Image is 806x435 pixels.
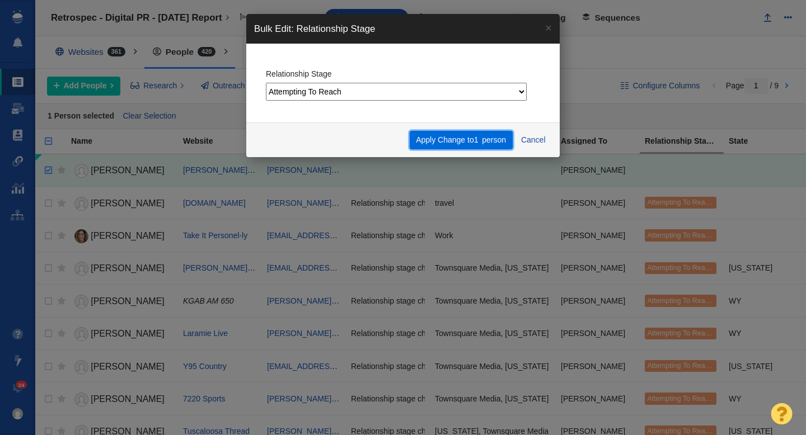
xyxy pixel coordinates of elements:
[266,69,332,79] label: Relationship Stage
[474,135,479,144] span: 1
[254,23,294,34] span: Bulk Edit:
[410,131,513,150] button: Apply Change to1 person
[297,23,376,34] span: Relationship Stage
[482,135,506,144] span: person
[537,14,560,41] a: ×
[514,131,552,150] button: Cancel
